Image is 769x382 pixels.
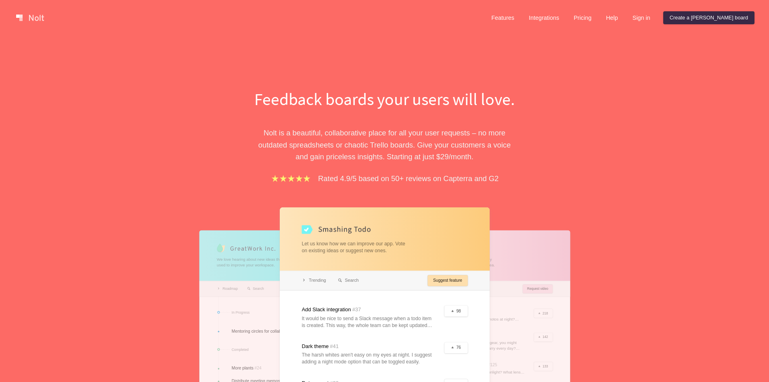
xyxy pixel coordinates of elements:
[626,11,657,24] a: Sign in
[318,173,499,184] p: Rated 4.9/5 based on 50+ reviews on Capterra and G2
[245,87,524,111] h1: Feedback boards your users will love.
[567,11,598,24] a: Pricing
[599,11,624,24] a: Help
[270,174,312,183] img: stars.b067e34983.png
[485,11,521,24] a: Features
[663,11,754,24] a: Create a [PERSON_NAME] board
[245,127,524,163] p: Nolt is a beautiful, collaborative place for all your user requests – no more outdated spreadshee...
[522,11,566,24] a: Integrations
